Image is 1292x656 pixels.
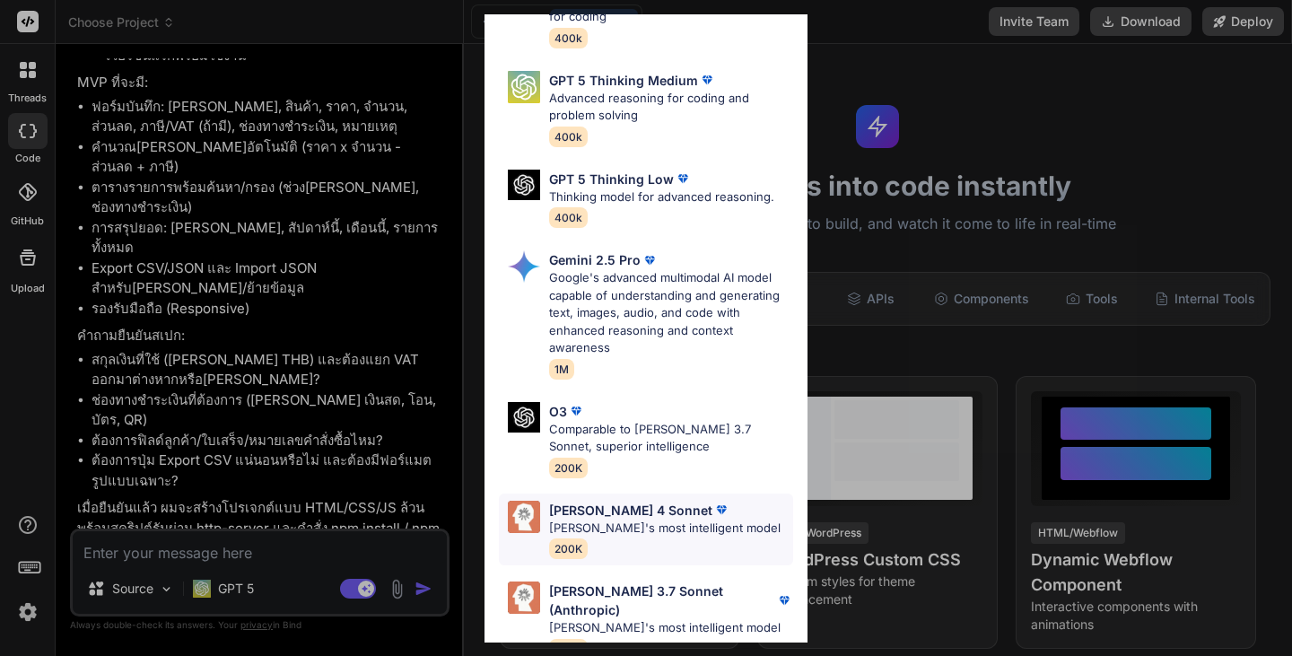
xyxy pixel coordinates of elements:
[508,402,540,433] img: Pick Models
[549,269,793,357] p: Google's advanced multimodal AI model capable of understanding and generating text, images, audio...
[674,170,692,188] img: premium
[698,71,716,89] img: premium
[549,538,588,559] span: 200K
[549,207,588,228] span: 400k
[549,359,574,380] span: 1M
[508,250,540,283] img: Pick Models
[549,458,588,478] span: 200K
[549,421,793,456] p: Comparable to [PERSON_NAME] 3.7 Sonnet, superior intelligence
[549,582,775,619] p: [PERSON_NAME] 3.7 Sonnet (Anthropic)
[508,71,540,103] img: Pick Models
[549,170,674,188] p: GPT 5 Thinking Low
[549,28,588,48] span: 400k
[549,619,793,637] p: [PERSON_NAME]'s most intelligent model
[508,170,540,201] img: Pick Models
[508,582,540,614] img: Pick Models
[775,591,793,609] img: premium
[508,501,540,533] img: Pick Models
[567,402,585,420] img: premium
[549,90,793,125] p: Advanced reasoning for coding and problem solving
[549,127,588,147] span: 400k
[549,402,567,421] p: O3
[549,188,774,206] p: Thinking model for advanced reasoning.
[641,251,659,269] img: premium
[712,501,730,519] img: premium
[549,250,641,269] p: Gemini 2.5 Pro
[549,71,698,90] p: GPT 5 Thinking Medium
[549,520,781,538] p: [PERSON_NAME]'s most intelligent model
[549,501,712,520] p: [PERSON_NAME] 4 Sonnet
